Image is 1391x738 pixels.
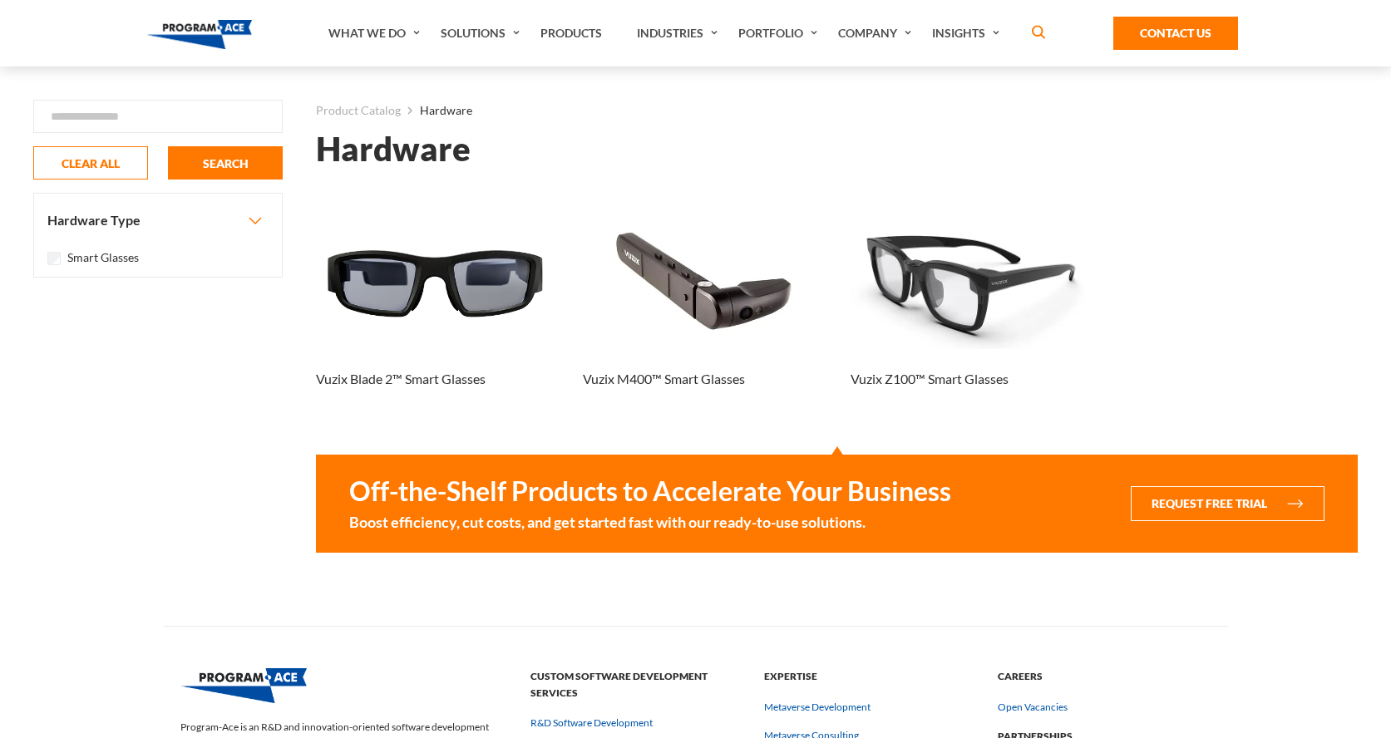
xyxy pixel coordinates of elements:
[34,194,282,247] button: Hardware Type
[1113,17,1238,50] a: Contact Us
[998,700,1068,715] a: Open Vacancies
[349,475,951,508] strong: Off-the-Shelf Products to Accelerate Your Business
[316,135,471,164] h1: Hardware
[583,214,823,415] a: Thumbnail - Vuzix M400™ Smart Glasses Vuzix M400™ Smart Glasses
[530,668,744,701] strong: Custom Software Development Services
[147,20,253,49] img: Program-Ace
[316,369,486,389] h3: Vuzix Blade 2™ Smart Glasses
[67,248,139,267] label: Smart Glasses
[349,511,951,533] small: Boost efficiency, cut costs, and get started fast with our ready-to-use solutions.
[33,146,148,180] button: CLEAR ALL
[47,252,61,265] input: Smart Glasses
[583,369,745,389] h3: Vuzix M400™ Smart Glasses
[1131,486,1324,521] button: Request Free Trial
[530,686,744,699] a: Custom Software Development Services
[764,668,978,685] strong: Expertise
[998,668,1211,685] strong: Careers
[764,700,871,715] a: Metaverse Development
[764,670,978,682] a: Expertise
[851,369,1009,389] h3: Vuzix Z100™ Smart Glasses
[851,214,1091,415] a: Thumbnail - Vuzix Z100™ Smart Glasses Vuzix Z100™ Smart Glasses
[316,100,1358,121] nav: breadcrumb
[180,668,307,703] img: Program-Ace
[401,100,472,121] li: Hardware
[316,100,401,121] a: Product Catalog
[316,214,556,415] a: Thumbnail - Vuzix Blade 2™ Smart Glasses Vuzix Blade 2™ Smart Glasses
[530,716,653,731] a: R&D Software Development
